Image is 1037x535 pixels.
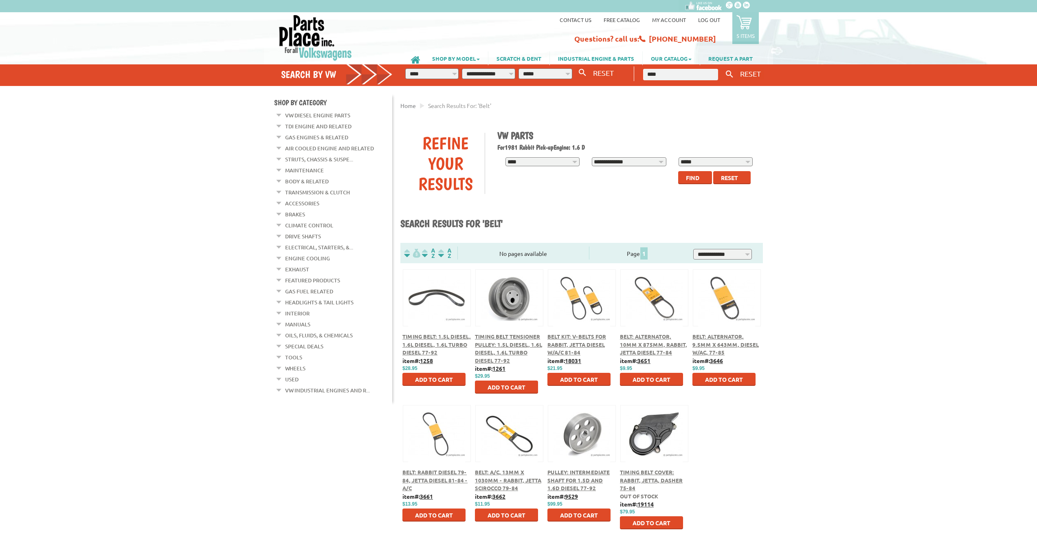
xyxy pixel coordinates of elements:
[285,330,353,341] a: Oils, Fluids, & Chemicals
[560,376,598,383] span: Add to Cart
[400,102,416,109] a: Home
[420,493,433,500] u: 3661
[692,357,723,364] b: item#:
[402,493,433,500] b: item#:
[633,519,670,526] span: Add to Cart
[285,242,353,253] a: Electrical, Starters, &...
[285,264,309,275] a: Exhaust
[732,12,759,44] a: 5 items
[285,110,350,121] a: VW Diesel Engine Parts
[285,176,329,187] a: Body & Related
[285,319,310,330] a: Manuals
[643,51,700,65] a: OUR CATALOG
[285,143,374,154] a: Air Cooled Engine and Related
[547,501,562,507] span: $99.95
[285,275,340,286] a: Featured Products
[402,469,468,491] a: Belt: Rabbit Diesel 79-84, Jetta Diesel 81-84 - A/C
[285,154,353,165] a: Struts, Chassis & Suspe...
[488,511,525,519] span: Add to Cart
[285,253,330,264] a: Engine Cooling
[285,132,348,143] a: Gas Engines & Related
[547,469,610,491] a: Pulley: Intermediate Shaft for 1.5D and 1.6D Diesel 77-92
[678,171,712,184] button: Find
[723,68,736,81] button: Keyword Search
[565,493,578,500] u: 9529
[402,365,417,371] span: $28.95
[633,376,670,383] span: Add to Cart
[400,218,763,231] h1: Search results for 'belt'
[475,469,541,491] a: Belt: A/C, 13mm x 1030mm - Rabbit, Jetta Scirocco 79-84
[590,67,617,79] button: RESET
[458,249,589,258] div: No pages available
[420,357,433,364] u: 1258
[281,68,393,80] h4: Search by VW
[285,363,305,374] a: Wheels
[492,365,505,372] u: 1261
[547,365,562,371] span: $21.95
[475,501,490,507] span: $11.95
[404,249,420,258] img: filterpricelow.svg
[705,376,743,383] span: Add to Cart
[285,286,333,297] a: Gas Fuel Related
[692,373,756,386] button: Add to Cart
[475,333,542,364] a: Timing Belt Tensioner Pulley: 1.5L Diesel, 1.6L Diesel, 1.6L Turbo Diesel 77-92
[547,357,581,364] b: item#:
[550,51,642,65] a: INDUSTRIAL ENGINE & PARTS
[285,121,352,132] a: TDI Engine and Related
[285,220,333,231] a: Climate Control
[710,357,723,364] u: 3646
[475,493,505,500] b: item#:
[428,102,491,109] span: Search results for: 'belt'
[620,373,683,386] button: Add to Cart
[692,365,705,371] span: $9.95
[554,143,585,151] span: Engine: 1.6 D
[402,357,433,364] b: item#:
[402,373,466,386] button: Add to Cart
[285,308,310,319] a: Interior
[620,516,683,529] button: Add to Cart
[713,171,751,184] button: Reset
[285,352,302,363] a: Tools
[274,98,392,107] h4: Shop By Category
[402,333,471,356] a: Timing Belt: 1.5L Diesel, 1.6L Diesel, 1.6L Turbo Diesel 77-92
[285,231,321,242] a: Drive Shafts
[721,174,738,181] span: Reset
[475,373,490,379] span: $29.95
[737,68,764,79] button: RESET
[560,16,591,23] a: Contact us
[692,333,759,356] a: Belt: Alternator, 9.5mm x 643mm, Diesel w/AC, 77-85
[278,14,353,61] img: Parts Place Inc!
[620,469,683,491] a: Timing Belt Cover: Rabbit, Jetta, Dasher 75-84
[497,143,757,151] h2: 1981 Rabbit Pick-up
[620,500,654,508] b: item#:
[736,32,755,39] p: 5 items
[285,165,324,176] a: Maintenance
[285,297,354,308] a: Headlights & Tail Lights
[402,501,417,507] span: $13.95
[420,249,437,258] img: Sort by Headline
[620,357,650,364] b: item#:
[475,365,505,372] b: item#:
[620,365,632,371] span: $9.95
[576,67,589,79] button: Search By VW...
[497,130,757,141] h1: VW Parts
[604,16,640,23] a: Free Catalog
[415,511,453,519] span: Add to Cart
[652,16,686,23] a: My Account
[620,333,687,356] a: Belt: Alternator, 10mm x 875mm, Rabbit, Jetta Diesel 77-84
[560,511,598,519] span: Add to Cart
[285,198,319,209] a: Accessories
[637,500,654,508] u: 19114
[547,373,611,386] button: Add to Cart
[488,383,525,391] span: Add to Cart
[547,333,606,356] a: Belt Kit: V-Belts for Rabbit, Jetta Diesel w/A/C 81-84
[285,187,350,198] a: Transmission & Clutch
